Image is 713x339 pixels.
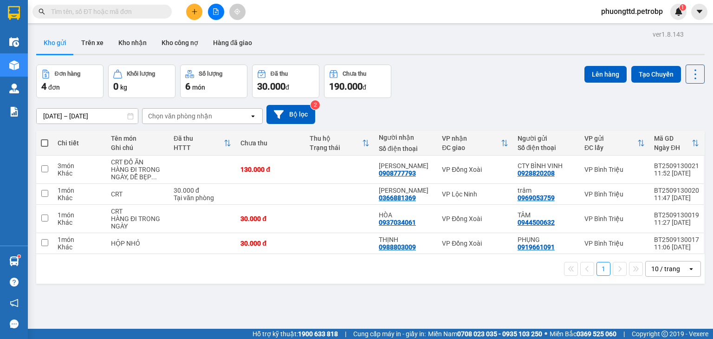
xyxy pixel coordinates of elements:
button: plus [186,4,202,20]
div: 3 món [58,162,102,169]
sup: 2 [311,100,320,110]
div: BT2509130020 [654,187,699,194]
div: CTY BÌNH VINH [518,162,575,169]
div: 30.000 đ [174,187,231,194]
button: aim [229,4,246,20]
div: BT2509130017 [654,236,699,243]
span: caret-down [695,7,704,16]
button: Kho gửi [36,32,74,54]
div: VP Lộc Ninh [442,190,508,198]
span: message [10,319,19,328]
div: 0969053759 [518,194,555,202]
span: ⚪️ [544,332,547,336]
button: 1 [596,262,610,276]
span: 0 [113,81,118,92]
button: Số lượng6món [180,65,247,98]
div: thanh hồng [379,187,433,194]
button: Đã thu30.000đ [252,65,319,98]
div: CRT [111,190,164,198]
div: VP Bình Triệu [584,215,645,222]
div: 0928820208 [518,169,555,177]
span: plus [191,8,198,15]
div: Người gửi [518,135,575,142]
span: Cung cấp máy in - giấy in: [353,329,426,339]
div: 30.000 đ [240,215,300,222]
button: Bộ lọc [266,105,315,124]
div: 0944500632 [518,219,555,226]
span: ... [151,173,157,181]
div: Tại văn phòng [174,194,231,202]
svg: open [687,265,695,273]
img: warehouse-icon [9,37,19,47]
div: VP Đồng Xoài [442,240,508,247]
div: ĐC giao [442,144,500,151]
span: file-add [213,8,219,15]
div: ĐC lấy [584,144,637,151]
div: VP Bình Triệu [584,166,645,173]
div: 11:27 [DATE] [654,219,699,226]
div: 0908777793 [379,169,416,177]
span: 4 [41,81,46,92]
div: Chọn văn phòng nhận [148,111,212,121]
sup: 1 [680,4,686,11]
input: Select a date range. [37,109,138,124]
div: 11:06 [DATE] [654,243,699,251]
th: Toggle SortBy [580,131,649,156]
span: món [192,84,205,91]
button: Chưa thu190.000đ [324,65,391,98]
div: VP Bình Triệu [584,190,645,198]
button: Kho nhận [111,32,154,54]
div: 0919661091 [518,243,555,251]
img: warehouse-icon [9,60,19,70]
div: HÀNG ĐI TRONG NGÀY, DỄ BẸP KHÔNG ĐÈ [111,166,164,181]
span: copyright [661,331,668,337]
div: HTTT [174,144,224,151]
div: Chưa thu [240,139,300,147]
div: 1 món [58,211,102,219]
span: đơn [48,84,60,91]
div: Khác [58,194,102,202]
div: DƯƠNG - THÙY [379,162,433,169]
div: Khác [58,169,102,177]
div: Khối lượng [127,71,155,77]
span: | [345,329,346,339]
img: icon-new-feature [674,7,683,16]
div: TÂM [518,211,575,219]
div: VP gửi [584,135,637,142]
button: Khối lượng0kg [108,65,175,98]
strong: 1900 633 818 [298,330,338,338]
div: 1 món [58,187,102,194]
div: CRT [111,208,164,215]
div: Người nhận [379,134,433,141]
span: Miền Bắc [550,329,616,339]
span: Miền Nam [428,329,542,339]
div: Chưa thu [343,71,366,77]
span: 6 [185,81,190,92]
div: Thu hộ [310,135,362,142]
div: HÒA [379,211,433,219]
button: caret-down [691,4,707,20]
div: Ghi chú [111,144,164,151]
div: PHỤNG [518,236,575,243]
span: notification [10,299,19,307]
div: 0366881369 [379,194,416,202]
div: 30.000 đ [240,240,300,247]
div: Số điện thoại [518,144,575,151]
span: kg [120,84,127,91]
th: Toggle SortBy [649,131,704,156]
div: 130.000 đ [240,166,300,173]
div: HÀNG ĐI TRONG NGÀY [111,215,164,230]
th: Toggle SortBy [169,131,236,156]
div: VP Đồng Xoài [442,166,508,173]
div: 0988803009 [379,243,416,251]
div: ver 1.8.143 [653,29,684,39]
span: 30.000 [257,81,285,92]
span: đ [285,84,289,91]
div: Chi tiết [58,139,102,147]
svg: open [249,112,257,120]
button: Đơn hàng4đơn [36,65,104,98]
div: THỊNH [379,236,433,243]
div: 11:52 [DATE] [654,169,699,177]
div: HỘP NHỎ [111,240,164,247]
div: BT2509130021 [654,162,699,169]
